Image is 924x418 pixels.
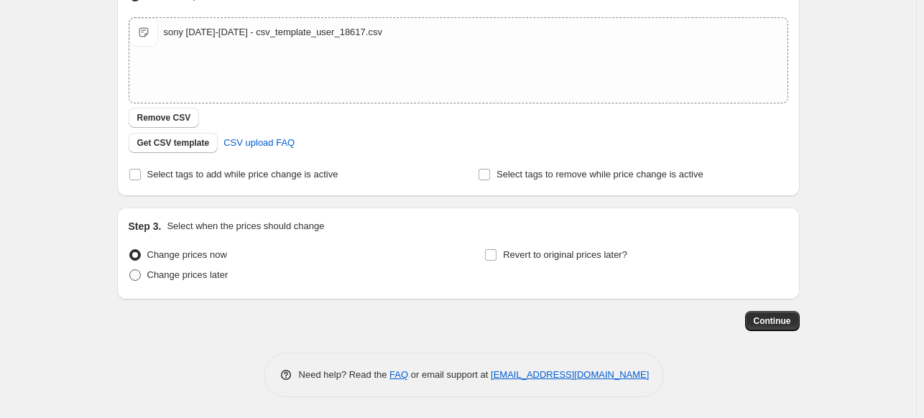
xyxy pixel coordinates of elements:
[223,136,295,150] span: CSV upload FAQ
[129,133,218,153] button: Get CSV template
[167,219,324,233] p: Select when the prices should change
[129,219,162,233] h2: Step 3.
[164,25,382,40] div: sony [DATE]-[DATE] - csv_template_user_18617.csv
[408,369,491,380] span: or email support at
[745,311,800,331] button: Continue
[147,249,227,260] span: Change prices now
[137,137,210,149] span: Get CSV template
[754,315,791,327] span: Continue
[299,369,390,380] span: Need help? Read the
[137,112,191,124] span: Remove CSV
[496,169,703,180] span: Select tags to remove while price change is active
[491,369,649,380] a: [EMAIL_ADDRESS][DOMAIN_NAME]
[503,249,627,260] span: Revert to original prices later?
[129,108,200,128] button: Remove CSV
[147,269,228,280] span: Change prices later
[389,369,408,380] a: FAQ
[215,131,303,154] a: CSV upload FAQ
[147,169,338,180] span: Select tags to add while price change is active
